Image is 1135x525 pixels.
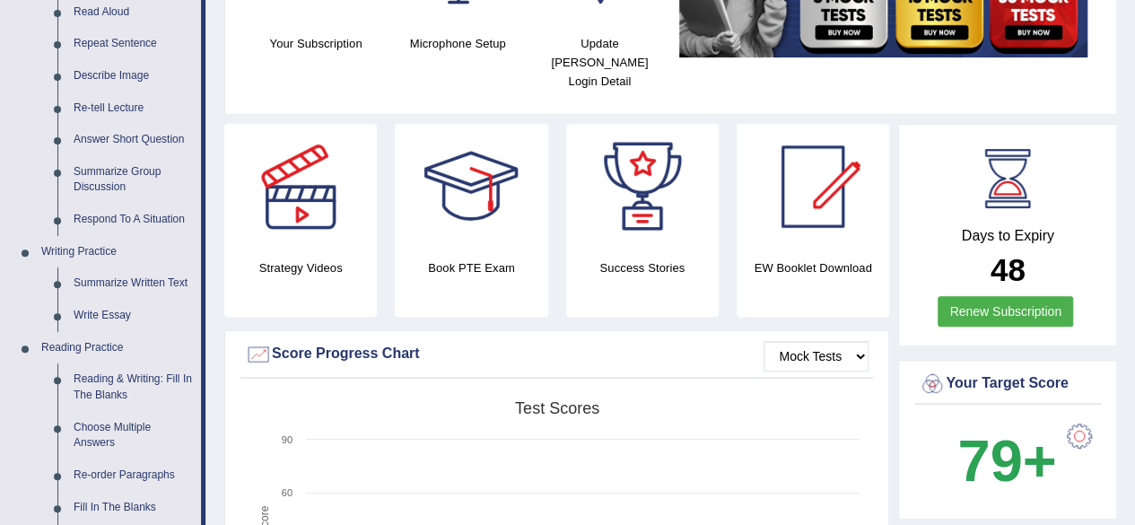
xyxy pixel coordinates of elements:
[254,34,378,53] h4: Your Subscription
[65,267,201,300] a: Summarize Written Text
[33,332,201,364] a: Reading Practice
[65,363,201,411] a: Reading & Writing: Fill In The Blanks
[395,258,547,277] h4: Book PTE Exam
[65,459,201,492] a: Re-order Paragraphs
[65,492,201,524] a: Fill In The Blanks
[938,296,1073,327] a: Renew Subscription
[515,399,599,417] tspan: Test scores
[282,434,292,445] text: 90
[65,204,201,236] a: Respond To A Situation
[65,28,201,60] a: Repeat Sentence
[991,252,1026,287] b: 48
[33,236,201,268] a: Writing Practice
[919,371,1096,398] div: Your Target Score
[65,300,201,332] a: Write Essay
[65,124,201,156] a: Answer Short Question
[65,412,201,459] a: Choose Multiple Answers
[282,487,292,498] text: 60
[224,258,377,277] h4: Strategy Videos
[957,428,1056,494] b: 79+
[396,34,519,53] h4: Microphone Setup
[245,341,869,368] div: Score Progress Chart
[537,34,661,91] h4: Update [PERSON_NAME] Login Detail
[65,156,201,204] a: Summarize Group Discussion
[65,60,201,92] a: Describe Image
[65,92,201,125] a: Re-tell Lecture
[566,258,719,277] h4: Success Stories
[919,228,1096,244] h4: Days to Expiry
[737,258,889,277] h4: EW Booklet Download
